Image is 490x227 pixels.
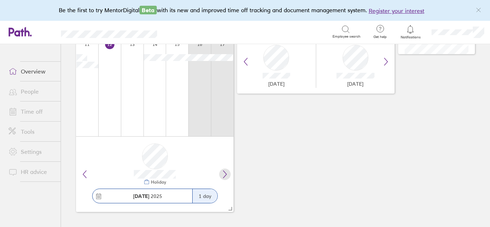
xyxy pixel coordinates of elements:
[347,81,363,87] span: [DATE]
[399,24,422,39] a: Notifications
[369,6,424,15] button: Register your interest
[3,165,61,179] a: HR advice
[3,64,61,79] a: Overview
[59,6,432,15] div: Be the first to try MentorDigital with its new and improved time off tracking and document manage...
[399,35,422,39] span: Notifications
[3,84,61,99] a: People
[368,35,392,39] span: Get help
[192,189,217,203] div: 1 day
[176,28,195,35] div: Search
[140,6,157,14] span: Beta
[133,193,149,199] strong: [DATE]
[133,193,162,199] span: 2025
[268,81,284,87] span: [DATE]
[333,34,361,39] span: Employee search
[3,145,61,159] a: Settings
[3,104,61,119] a: Time off
[3,124,61,139] a: Tools
[150,180,166,185] div: Holiday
